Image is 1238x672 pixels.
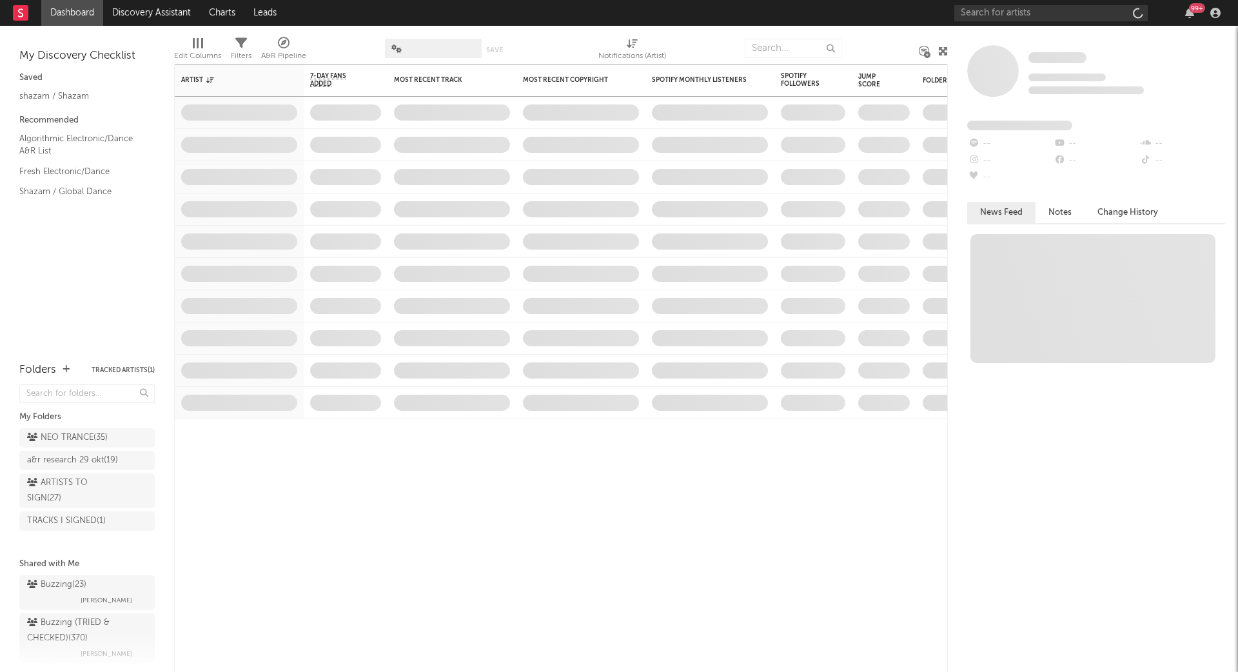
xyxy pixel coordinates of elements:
span: Fans Added by Platform [967,121,1072,130]
div: TRACKS I SIGNED ( 1 ) [27,513,106,529]
a: a&r research 29 okt(19) [19,451,155,470]
button: Save [486,46,503,54]
div: a&r research 29 okt ( 19 ) [27,453,118,468]
a: ARTISTS TO SIGN(27) [19,473,155,508]
div: Notifications (Artist) [598,48,666,64]
a: NEO TRANCE(35) [19,428,155,448]
a: TRACKS I SIGNED(1) [19,511,155,531]
a: Some Artist [1028,52,1086,64]
input: Search... [745,39,841,58]
div: ARTISTS TO SIGN ( 27 ) [27,475,118,506]
div: Saved [19,70,155,86]
a: Shazam / Global Dance [19,184,142,199]
div: My Folders [19,410,155,425]
div: Jump Score [858,73,890,88]
a: Fresh Electronic/Dance [19,164,142,179]
button: Tracked Artists(1) [92,367,155,373]
div: Filters [231,32,251,70]
div: NEO TRANCE ( 35 ) [27,430,108,446]
div: My Discovery Checklist [19,48,155,64]
span: [PERSON_NAME] [81,646,132,662]
div: -- [1139,135,1225,152]
span: 7-Day Fans Added [310,72,362,88]
div: Shared with Me [19,557,155,572]
div: A&R Pipeline [261,32,306,70]
div: Most Recent Track [394,76,491,84]
div: 99 + [1189,3,1205,13]
span: 0 fans last week [1028,86,1144,94]
button: Change History [1085,202,1171,223]
button: Notes [1036,202,1085,223]
div: Spotify Monthly Listeners [652,76,749,84]
span: [PERSON_NAME] [81,593,132,608]
a: Buzzing (TRIED & CHECKED)(370)[PERSON_NAME] [19,613,155,664]
div: Folders [923,77,1019,84]
div: -- [967,169,1053,186]
div: Filters [231,48,251,64]
div: -- [1139,152,1225,169]
div: Edit Columns [174,48,221,64]
a: Buzzing(23)[PERSON_NAME] [19,575,155,610]
div: -- [1053,135,1139,152]
div: -- [967,152,1053,169]
div: A&R Pipeline [261,48,306,64]
div: Artist [181,76,278,84]
span: Some Artist [1028,52,1086,63]
span: Tracking Since: [DATE] [1028,74,1106,81]
div: -- [1053,152,1139,169]
div: Buzzing ( 23 ) [27,577,86,593]
div: Folders [19,362,56,378]
div: Notifications (Artist) [598,32,666,70]
div: Buzzing (TRIED & CHECKED) ( 370 ) [27,615,144,646]
a: shazam / Shazam [19,89,142,103]
input: Search for artists [954,5,1148,21]
div: Most Recent Copyright [523,76,620,84]
div: -- [967,135,1053,152]
button: 99+ [1185,8,1194,18]
button: News Feed [967,202,1036,223]
div: Edit Columns [174,32,221,70]
div: Spotify Followers [781,72,826,88]
input: Search for folders... [19,384,155,403]
a: Algorithmic Electronic/Dance A&R List [19,132,142,158]
div: Recommended [19,113,155,128]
